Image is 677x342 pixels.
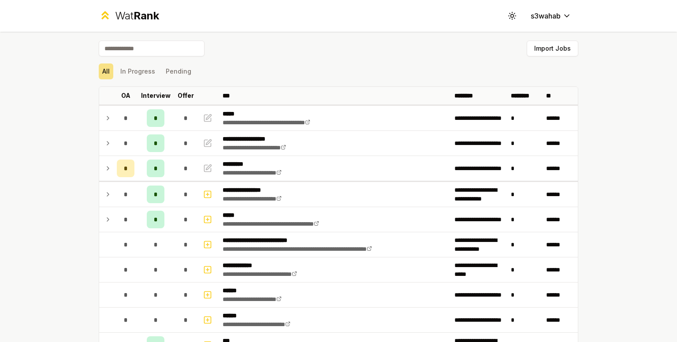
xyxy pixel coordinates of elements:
[527,41,578,56] button: Import Jobs
[178,91,194,100] p: Offer
[524,8,578,24] button: s3wahab
[99,63,113,79] button: All
[531,11,561,21] span: s3wahab
[117,63,159,79] button: In Progress
[134,9,159,22] span: Rank
[121,91,130,100] p: OA
[115,9,159,23] div: Wat
[141,91,171,100] p: Interview
[162,63,195,79] button: Pending
[99,9,159,23] a: WatRank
